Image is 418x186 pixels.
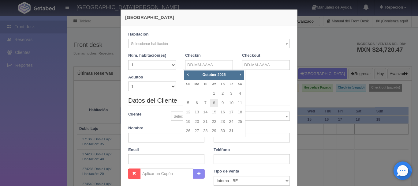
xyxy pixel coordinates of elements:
[184,99,192,108] a: 5
[203,82,207,86] span: Tuesday
[201,117,209,126] a: 21
[128,39,290,48] a: Seleccionar habitación
[219,127,227,135] a: 30
[128,96,290,105] legend: Datos del Cliente
[227,99,235,108] a: 10
[140,169,193,178] input: Aplicar un Cupón
[242,60,290,70] input: DD-MM-AAAA
[236,108,244,117] a: 18
[210,117,218,126] a: 22
[128,147,139,153] label: Email
[193,108,201,117] a: 13
[210,89,218,98] a: 1
[210,127,218,135] a: 29
[174,112,282,121] span: Seleccionar / Crear cliente
[238,72,243,77] span: Next
[128,53,166,59] label: Núm. habitación(es)
[128,32,148,37] label: Habitación
[236,99,244,108] a: 11
[219,99,227,108] a: 9
[131,39,282,48] span: Seleccionar habitación
[221,82,225,86] span: Thursday
[193,117,201,126] a: 20
[219,108,227,117] a: 16
[227,89,235,98] a: 3
[242,53,260,59] label: Checkout
[193,99,201,108] a: 6
[211,82,216,86] span: Wednesday
[214,169,239,174] label: Tipo de venta
[202,73,216,77] span: October
[219,117,227,126] a: 23
[210,108,218,117] a: 15
[230,82,233,86] span: Friday
[201,108,209,117] a: 14
[236,117,244,126] a: 25
[184,108,192,117] a: 12
[128,74,143,80] label: Adultos
[201,127,209,135] a: 28
[218,73,226,77] span: 2025
[227,127,235,135] a: 31
[236,89,244,98] a: 4
[193,127,201,135] a: 27
[219,89,227,98] a: 2
[185,60,233,70] input: DD-MM-AAAA
[238,82,242,86] span: Saturday
[184,117,192,126] a: 19
[186,82,190,86] span: Sunday
[171,112,290,121] a: Seleccionar / Crear cliente
[227,108,235,117] a: 17
[210,99,218,108] a: 8
[128,125,143,131] label: Nombre
[185,53,201,59] label: Checkin
[227,117,235,126] a: 24
[124,112,166,117] label: Cliente
[185,71,191,78] a: Prev
[201,99,209,108] a: 7
[185,72,190,77] span: Prev
[237,71,244,78] a: Next
[184,127,192,135] a: 26
[125,14,293,21] h4: [GEOGRAPHIC_DATA]
[214,147,230,153] label: Teléfono
[194,82,199,86] span: Monday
